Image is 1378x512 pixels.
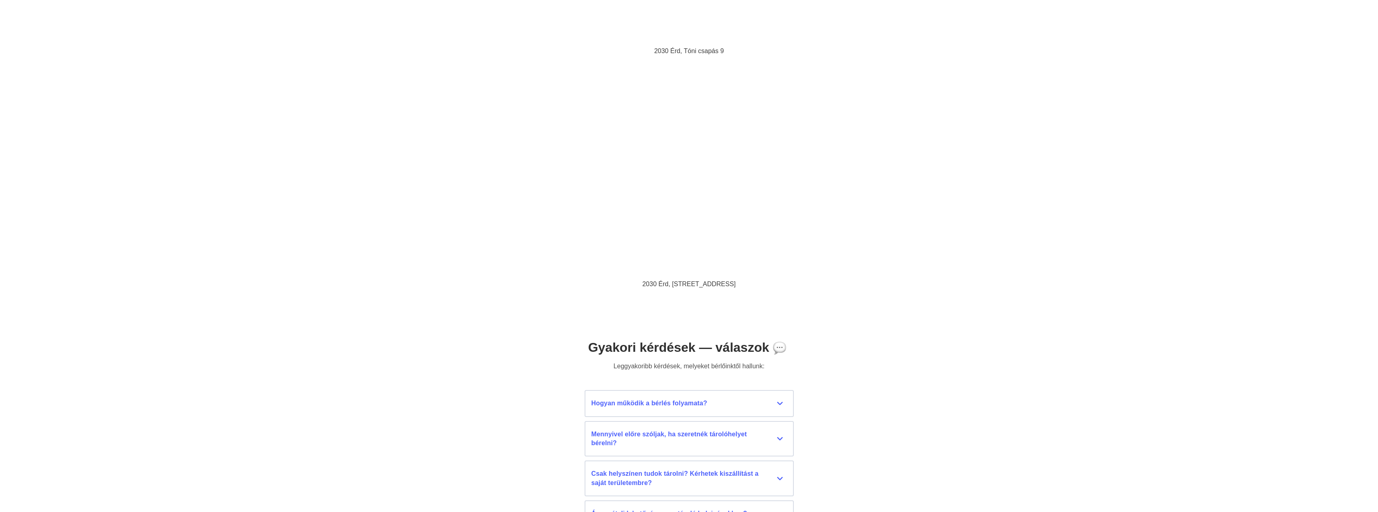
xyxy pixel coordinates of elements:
h1: Gyakori kérdések — válaszok [585,339,794,356]
div: Hogyan működik a bérlés folyamata? [591,399,787,408]
button: Hogyan működik a bérlés folyamata? [585,390,794,417]
p: 2030 Érd, [STREET_ADDRESS] [478,280,900,289]
div: Leggyakoribb kérdések, melyeket bérlőinktől hallunk: [606,363,773,370]
button: Mennyivel előre szóljak, ha szeretnék tárolóhelyet bérelni? [585,421,794,457]
button: Csak helyszínen tudok tárolni? Kérhetek kiszállítást a saját területembre? [585,460,794,496]
img: Emoji [773,342,786,355]
div: Mennyivel előre szóljak, ha szeretnék tárolóhelyet bérelni? [591,430,787,448]
p: 2030 Érd, Tóni csapás 9 [478,47,900,56]
div: Csak helyszínen tudok tárolni? Kérhetek kiszállítást a saját területembre? [591,469,787,487]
